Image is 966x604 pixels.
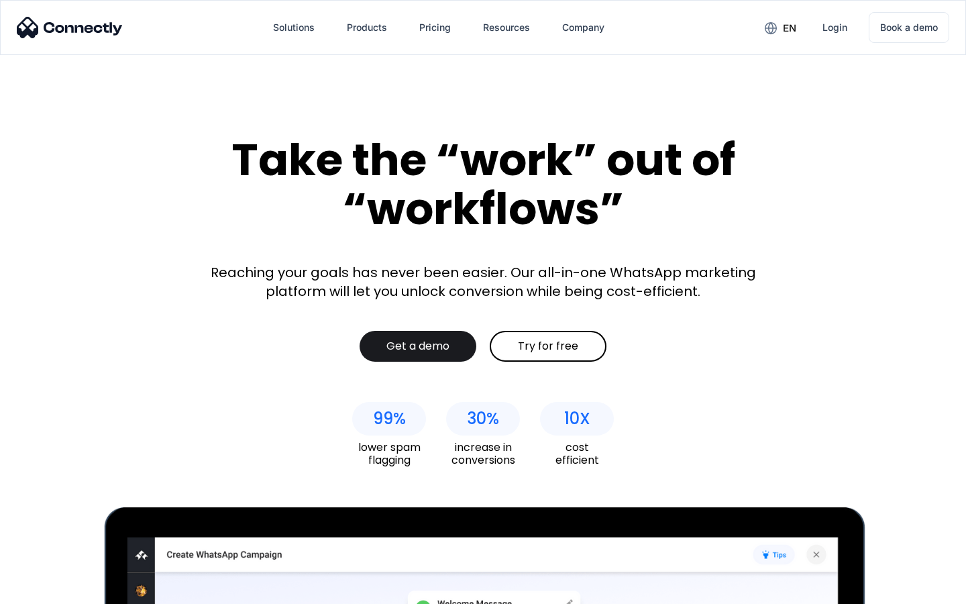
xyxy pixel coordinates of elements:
[13,581,80,599] aside: Language selected: English
[27,581,80,599] ul: Language list
[386,340,449,353] div: Get a demo
[262,11,325,44] div: Solutions
[17,17,123,38] img: Connectly Logo
[564,409,590,428] div: 10X
[373,409,406,428] div: 99%
[483,18,530,37] div: Resources
[181,136,785,233] div: Take the “work” out of “workflows”
[347,18,387,37] div: Products
[336,11,398,44] div: Products
[754,17,806,38] div: en
[822,18,847,37] div: Login
[201,263,765,301] div: Reaching your goals has never been easier. Our all-in-one WhatsApp marketing platform will let yo...
[273,18,315,37] div: Solutions
[540,441,614,466] div: cost efficient
[472,11,541,44] div: Resources
[409,11,462,44] a: Pricing
[518,340,578,353] div: Try for free
[490,331,606,362] a: Try for free
[446,441,520,466] div: increase in conversions
[467,409,499,428] div: 30%
[352,441,426,466] div: lower spam flagging
[551,11,615,44] div: Company
[812,11,858,44] a: Login
[562,18,604,37] div: Company
[869,12,949,43] a: Book a demo
[419,18,451,37] div: Pricing
[783,19,796,38] div: en
[360,331,476,362] a: Get a demo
